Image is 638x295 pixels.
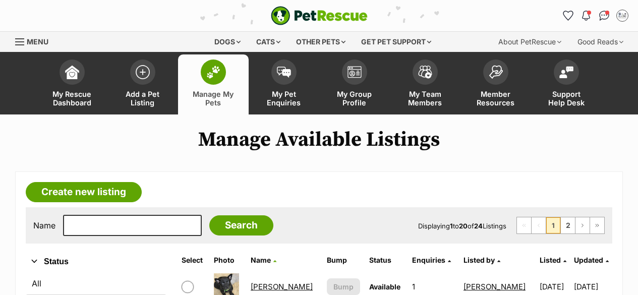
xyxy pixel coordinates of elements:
[590,217,604,233] a: Last page
[531,54,602,114] a: Support Help Desk
[209,215,273,235] input: Search
[489,65,503,79] img: member-resources-icon-8e73f808a243e03378d46382f2149f9095a855e16c252ad45f914b54edf8863c.svg
[271,6,368,25] img: logo-e224e6f780fb5917bec1dbf3a21bbac754714ae5b6737aabdf751b685950b380.svg
[473,90,518,107] span: Member Resources
[271,6,368,25] a: PetRescue
[546,217,560,233] span: Page 1
[26,274,166,292] a: All
[412,256,445,264] span: translation missing: en.admin.listings.index.attributes.enquiries
[319,54,390,114] a: My Group Profile
[559,66,573,78] img: help-desk-icon-fdf02630f3aa405de69fd3d07c3f3aa587a6932b1a1747fa1d2bba05be0121f9.svg
[333,281,354,292] span: Bump
[460,54,531,114] a: Member Resources
[251,256,271,264] span: Name
[15,32,55,50] a: Menu
[459,222,468,230] strong: 20
[617,11,627,21] img: Maryanne profile pic
[412,256,451,264] a: Enquiries
[463,256,495,264] span: Listed by
[207,32,248,52] div: Dogs
[560,8,630,24] ul: Account quick links
[540,256,566,264] a: Listed
[251,256,276,264] a: Name
[517,217,531,233] span: First page
[575,217,590,233] a: Next page
[599,11,610,21] img: chat-41dd97257d64d25036548639549fe6c8038ab92f7586957e7f3b1b290dea8141.svg
[578,8,594,24] button: Notifications
[544,90,589,107] span: Support Help Desk
[354,32,438,52] div: Get pet support
[574,256,603,264] span: Updated
[369,282,400,291] span: Available
[491,32,568,52] div: About PetRescue
[418,222,506,230] span: Displaying to of Listings
[249,32,287,52] div: Cats
[37,54,107,114] a: My Rescue Dashboard
[347,66,362,78] img: group-profile-icon-3fa3cf56718a62981997c0bc7e787c4b2cf8bcc04b72c1350f741eb67cf2f40e.svg
[277,67,291,78] img: pet-enquiries-icon-7e3ad2cf08bfb03b45e93fb7055b45f3efa6380592205ae92323e6603595dc1f.svg
[596,8,612,24] a: Conversations
[26,255,166,268] button: Status
[289,32,353,52] div: Other pets
[251,282,313,291] a: [PERSON_NAME]
[463,282,526,291] a: [PERSON_NAME]
[450,222,453,230] strong: 1
[463,256,500,264] a: Listed by
[206,66,220,79] img: manage-my-pets-icon-02211641906a0b7f246fdf0571729dbe1e7629f14944591b6c1af311fb30b64b.svg
[561,217,575,233] a: Page 2
[390,54,460,114] a: My Team Members
[261,90,307,107] span: My Pet Enquiries
[327,278,360,295] button: Bump
[332,90,377,107] span: My Group Profile
[249,54,319,114] a: My Pet Enquiries
[574,256,609,264] a: Updated
[178,252,209,268] th: Select
[582,11,590,21] img: notifications-46538b983faf8c2785f20acdc204bb7945ddae34d4c08c2a6579f10ce5e182be.svg
[570,32,630,52] div: Good Reads
[49,90,95,107] span: My Rescue Dashboard
[65,65,79,79] img: dashboard-icon-eb2f2d2d3e046f16d808141f083e7271f6b2e854fb5c12c21221c1fb7104beca.svg
[540,256,561,264] span: Listed
[418,66,432,79] img: team-members-icon-5396bd8760b3fe7c0b43da4ab00e1e3bb1a5d9ba89233759b79545d2d3fc5d0d.svg
[191,90,236,107] span: Manage My Pets
[532,217,546,233] span: Previous page
[365,252,408,268] th: Status
[323,252,364,268] th: Bump
[26,182,142,202] a: Create new listing
[120,90,165,107] span: Add a Pet Listing
[560,8,576,24] a: Favourites
[107,54,178,114] a: Add a Pet Listing
[516,217,605,234] nav: Pagination
[474,222,483,230] strong: 24
[33,221,55,230] label: Name
[402,90,448,107] span: My Team Members
[614,8,630,24] button: My account
[178,54,249,114] a: Manage My Pets
[136,65,150,79] img: add-pet-listing-icon-0afa8454b4691262ce3f59096e99ab1cd57d4a30225e0717b998d2c9b9846f56.svg
[27,37,48,46] span: Menu
[210,252,246,268] th: Photo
